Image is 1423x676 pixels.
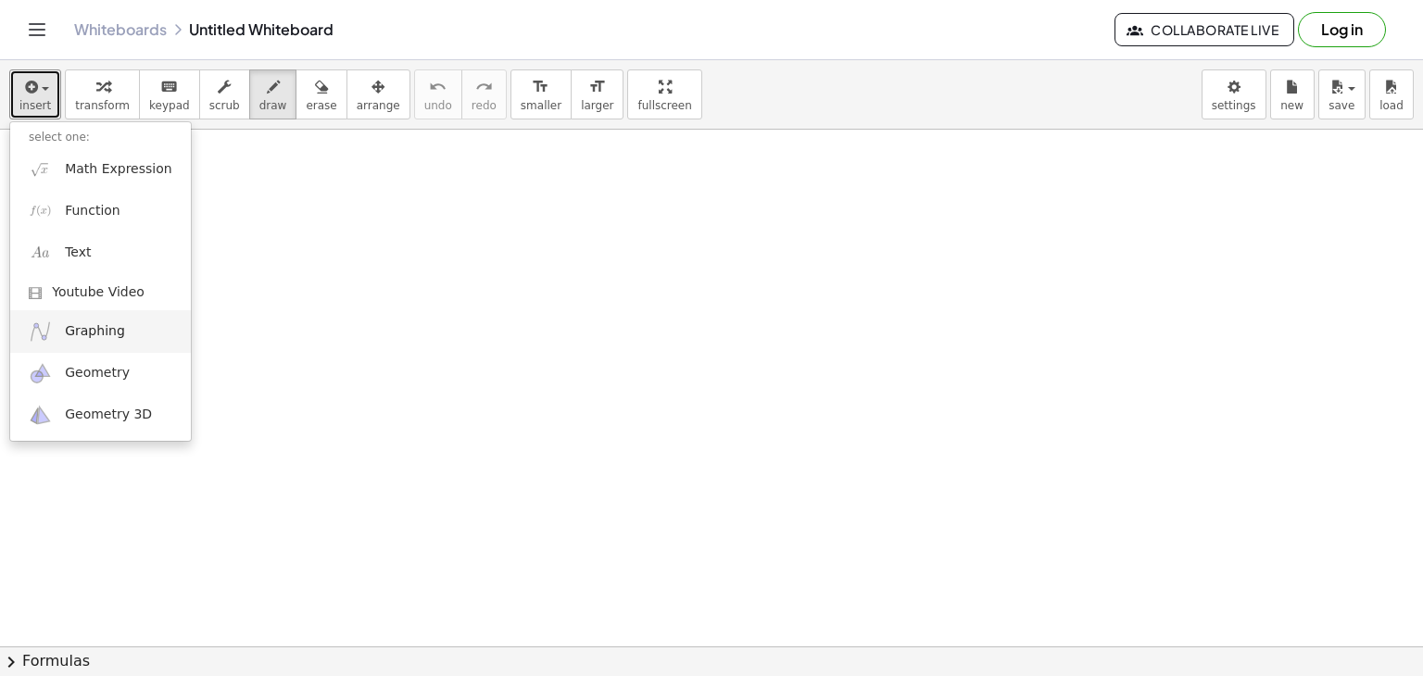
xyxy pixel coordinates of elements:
span: Geometry 3D [65,406,152,424]
button: scrub [199,69,250,119]
a: Function [10,190,191,232]
button: format_sizesmaller [510,69,572,119]
span: Text [65,244,91,262]
span: arrange [357,99,400,112]
button: new [1270,69,1315,119]
button: Log in [1298,12,1386,47]
button: draw [249,69,297,119]
span: settings [1212,99,1256,112]
a: Whiteboards [74,20,167,39]
button: fullscreen [627,69,701,119]
span: Geometry [65,364,130,382]
button: erase [296,69,346,119]
span: smaller [521,99,561,112]
img: sqrt_x.png [29,157,52,181]
img: f_x.png [29,199,52,222]
button: insert [9,69,61,119]
button: redoredo [461,69,507,119]
span: draw [259,99,287,112]
button: format_sizelarger [571,69,623,119]
img: ggb-graphing.svg [29,319,52,343]
img: ggb-geometry.svg [29,362,52,385]
a: Text [10,232,191,273]
span: Collaborate Live [1130,21,1278,38]
span: erase [306,99,336,112]
button: transform [65,69,140,119]
img: Aa.png [29,241,52,264]
span: fullscreen [637,99,691,112]
button: keyboardkeypad [139,69,200,119]
i: format_size [588,76,606,98]
span: redo [472,99,497,112]
button: Collaborate Live [1114,13,1294,46]
span: new [1280,99,1303,112]
span: insert [19,99,51,112]
span: Youtube Video [52,283,145,302]
a: Youtube Video [10,274,191,311]
span: keypad [149,99,190,112]
a: Geometry 3D [10,394,191,436]
span: Math Expression [65,160,171,179]
img: ggb-3d.svg [29,404,52,427]
i: format_size [532,76,549,98]
span: Function [65,202,120,220]
span: Graphing [65,322,125,341]
li: select one: [10,127,191,148]
a: Graphing [10,310,191,352]
span: scrub [209,99,240,112]
span: save [1329,99,1354,112]
span: larger [581,99,613,112]
i: undo [429,76,447,98]
a: Math Expression [10,148,191,190]
button: arrange [346,69,410,119]
span: undo [424,99,452,112]
button: undoundo [414,69,462,119]
i: redo [475,76,493,98]
button: Toggle navigation [22,15,52,44]
a: Geometry [10,353,191,394]
span: load [1379,99,1404,112]
button: load [1369,69,1414,119]
button: save [1318,69,1366,119]
i: keyboard [160,76,178,98]
span: transform [75,99,130,112]
button: settings [1202,69,1266,119]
